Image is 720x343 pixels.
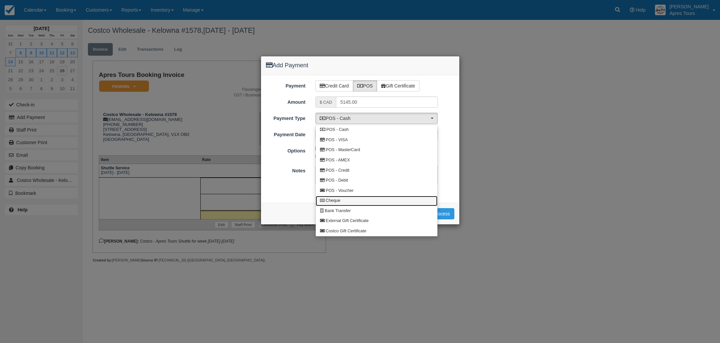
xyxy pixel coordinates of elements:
[261,113,311,122] label: Payment Type
[377,80,420,91] label: Gift Certificate
[336,96,438,108] input: Valid amount required.
[326,127,349,133] span: POS - Cash
[261,145,311,154] label: Options
[261,165,311,174] label: Notes
[315,113,438,124] button: POS - Cash
[320,100,332,105] small: $ CAD
[261,129,311,138] label: Payment Date
[266,61,454,70] h4: Add Payment
[326,178,348,184] span: POS - Debit
[326,228,366,234] span: Costco Gift Certificate
[320,115,429,122] span: POS - Cash
[326,147,360,153] span: POS - MasterCard
[326,168,349,174] span: POS - Credit
[326,157,350,163] span: POS - AMEX
[429,208,454,219] button: Process
[315,80,353,91] label: Credit Card
[353,80,377,91] label: POS
[261,96,311,106] label: Amount
[326,218,368,224] span: External Gift Certificate
[261,80,311,89] label: Payment
[326,188,354,194] span: POS - Voucher
[326,137,348,143] span: POS - VISA
[326,198,340,204] span: Cheque
[325,208,351,214] span: Bank Transfer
